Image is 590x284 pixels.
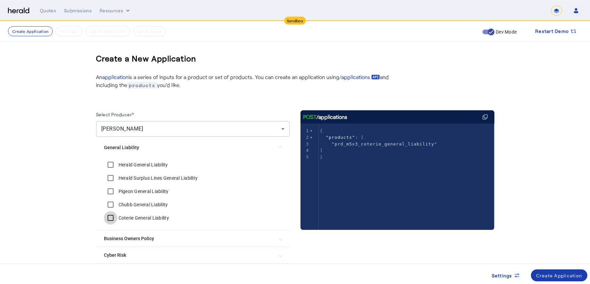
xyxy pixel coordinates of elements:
[300,128,310,134] div: 1
[8,8,29,14] img: Herald Logo
[96,48,197,69] h3: Create a New Application
[303,113,316,121] span: POST
[102,74,128,80] a: application
[300,147,310,154] div: 4
[96,112,134,117] label: Select Producer*
[300,141,310,147] div: 3
[320,128,323,133] span: {
[40,7,56,14] div: Quotes
[127,82,157,89] span: products
[530,25,582,37] button: Restart Demo
[85,26,130,36] button: Submit Application
[284,17,306,25] div: Sandbox
[320,154,323,159] span: }
[133,26,166,36] button: Get A Quote
[300,110,494,217] herald-code-block: /applications
[320,135,364,140] span: : [
[101,126,143,132] span: [PERSON_NAME]
[104,235,274,242] mat-panel-title: Business Owners Policy
[535,27,569,35] span: Restart Demo
[117,161,168,168] label: Herald General Liability
[96,73,395,89] p: An is a series of inputs for a product or set of products. You can create an application using an...
[96,137,290,158] mat-expansion-panel-header: General Liability
[64,7,92,14] div: Submissions
[300,154,310,160] div: 5
[96,158,290,230] div: General Liability
[536,272,582,279] div: Create Application
[332,142,437,146] span: "prd_m5x3_coterie_general_liability"
[117,175,198,181] label: Herald Surplus Lines General Liability
[55,26,82,36] button: Fill it Out
[104,252,274,259] mat-panel-title: Cyber Risk
[300,134,310,141] div: 2
[303,113,347,121] div: /applications
[117,201,168,208] label: Chubb General Liability
[486,269,526,281] button: Settings
[117,215,169,221] label: Coterie General Liability
[326,135,355,140] span: "products"
[320,148,323,153] span: ]
[100,7,131,14] button: Resources dropdown menu
[339,73,380,81] a: /applications
[104,144,274,151] mat-panel-title: General Liability
[492,272,512,279] span: Settings
[531,269,588,281] button: Create Application
[8,26,53,36] button: Create Application
[96,247,290,263] mat-expansion-panel-header: Cyber Risk
[96,231,290,246] mat-expansion-panel-header: Business Owners Policy
[494,29,517,35] label: Dev Mode
[117,188,169,195] label: Pigeon General Liability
